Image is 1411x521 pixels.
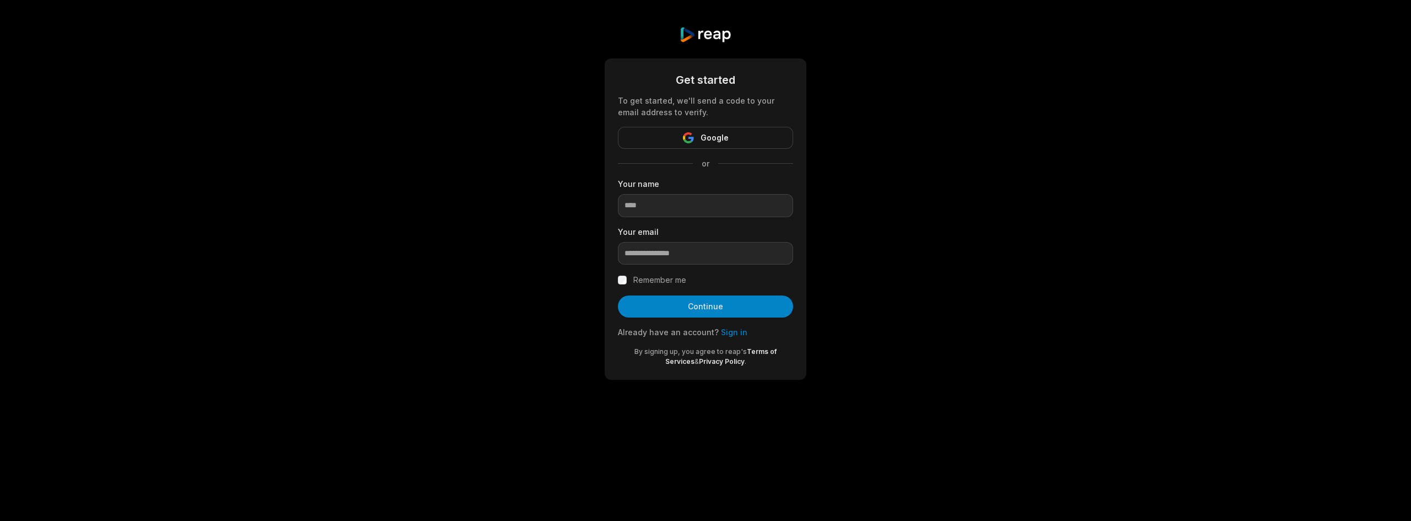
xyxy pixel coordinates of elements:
div: To get started, we'll send a code to your email address to verify. [618,95,793,118]
a: Sign in [721,327,747,337]
button: Continue [618,296,793,318]
a: Privacy Policy [699,357,745,366]
span: . [745,357,746,366]
span: & [694,357,699,366]
span: Google [701,131,729,144]
button: Google [618,127,793,149]
label: Remember me [633,273,686,287]
span: By signing up, you agree to reap's [634,347,747,356]
label: Your email [618,226,793,238]
img: reap [679,26,731,43]
div: Get started [618,72,793,88]
span: or [693,158,718,169]
label: Your name [618,178,793,190]
span: Already have an account? [618,327,719,337]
